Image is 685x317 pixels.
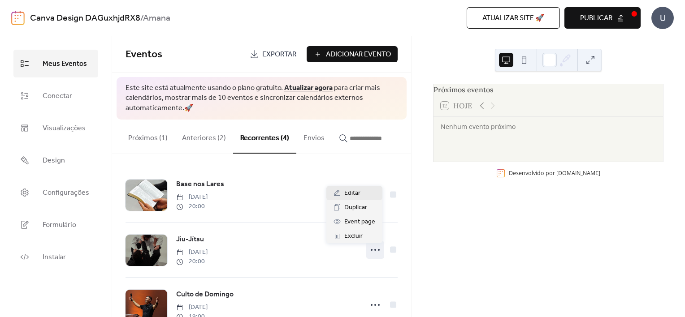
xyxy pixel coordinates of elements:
[262,49,296,60] span: Exportar
[43,121,86,136] span: Visualizações
[580,13,612,24] span: Publicar
[434,84,663,95] div: Próximos eventos
[43,89,72,103] span: Conectar
[176,234,204,245] a: Jiu-Jítsu
[13,50,98,77] a: Meus Eventos
[482,13,544,24] span: Atualizar site 🚀
[243,46,303,62] a: Exportar
[43,154,65,168] span: Design
[13,114,98,142] a: Visualizações
[30,10,140,27] a: Canva Design DAGuxhjdRX8
[176,303,208,312] span: [DATE]
[467,7,560,29] button: Atualizar site 🚀
[13,146,98,174] a: Design
[344,231,363,242] span: Excluir
[43,218,76,232] span: Formulário
[176,248,208,257] span: [DATE]
[344,202,367,213] span: Duplicar
[233,120,296,154] button: Recorrentes (4)
[126,45,162,64] span: Eventos
[326,49,391,60] span: Adicionar Evento
[509,169,600,177] div: Desenvolvido por
[651,7,674,29] div: U
[176,202,208,211] span: 20:00
[143,10,170,27] b: Amana
[11,11,25,25] img: logo
[175,120,233,153] button: Anteriores (2)
[13,179,98,206] a: Configurações
[176,179,224,190] a: Base nos Lares
[176,234,204,245] span: Jiu-Jítsu
[556,169,600,177] a: [DOMAIN_NAME]
[43,250,66,265] span: Instalar
[140,10,143,27] b: /
[284,81,333,95] a: Atualizar agora
[307,46,398,62] button: Adicionar Evento
[43,57,87,71] span: Meus Eventos
[296,120,332,153] button: Envios
[176,257,208,266] span: 20:00
[13,82,98,110] a: Conectar
[13,243,98,271] a: Instalar
[126,83,398,113] span: Este site está atualmente usando o plano gratuito. para criar mais calendários, mostrar mais de 1...
[13,211,98,239] a: Formulário
[176,289,234,300] span: Culto de Domingo
[121,120,175,153] button: Próximos (1)
[564,7,641,29] button: Publicar
[344,188,360,199] span: Editar
[441,122,656,131] div: Nenhum evento próximo
[176,289,234,300] a: Culto de Domingo
[344,217,375,227] span: Event page
[176,193,208,202] span: [DATE]
[43,186,89,200] span: Configurações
